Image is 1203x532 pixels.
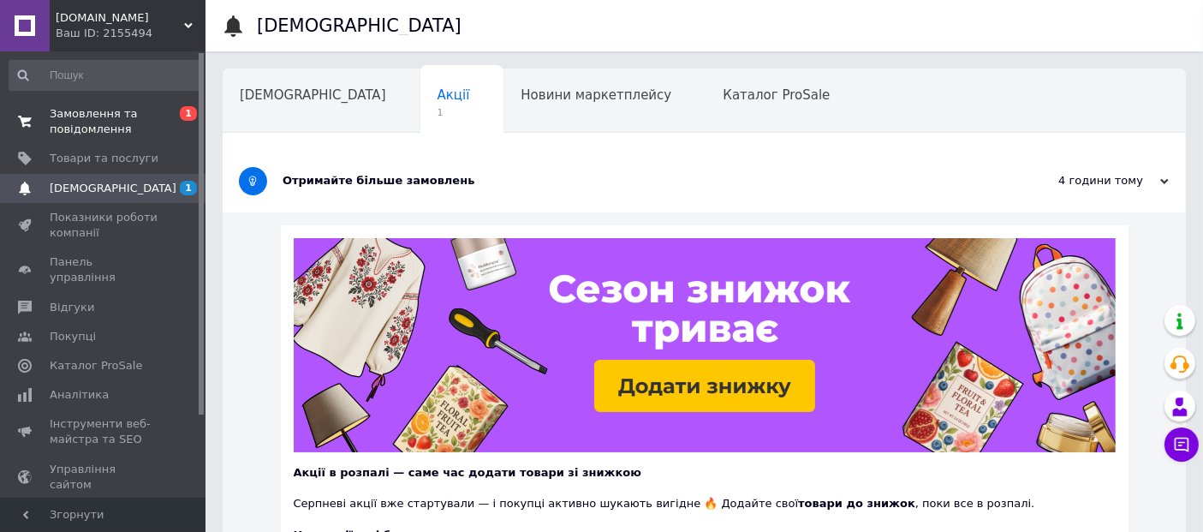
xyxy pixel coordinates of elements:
[50,210,158,241] span: Показники роботи компанії
[50,181,176,196] span: [DEMOGRAPHIC_DATA]
[257,15,462,36] h1: [DEMOGRAPHIC_DATA]
[283,173,998,188] div: Отримайте більше замовлень
[50,462,158,493] span: Управління сайтом
[50,300,94,315] span: Відгуки
[998,173,1169,188] div: 4 години тому
[723,87,830,103] span: Каталог ProSale
[294,466,641,479] b: Акції в розпалі — саме час додати товари зі знижкою
[798,497,915,510] b: товари до знижок
[50,151,158,166] span: Товари та послуги
[50,106,158,137] span: Замовлення та повідомлення
[180,106,197,121] span: 1
[9,60,202,91] input: Пошук
[56,26,205,41] div: Ваш ID: 2155494
[521,87,671,103] span: Новини маркетплейсу
[56,10,184,26] span: BROWIN.UA
[50,416,158,447] span: Інструменти веб-майстра та SEO
[240,87,386,103] span: [DEMOGRAPHIC_DATA]
[180,181,197,195] span: 1
[50,329,96,344] span: Покупці
[1164,427,1199,462] button: Чат з покупцем
[50,254,158,285] span: Панель управління
[294,481,1116,511] div: Серпневі акції вже стартували — і покупці активно шукають вигідне 🔥 Додайте свої , поки все в роз...
[50,358,142,374] span: Каталог ProSale
[50,387,109,403] span: Аналітика
[438,106,470,119] span: 1
[438,87,470,103] span: Акції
